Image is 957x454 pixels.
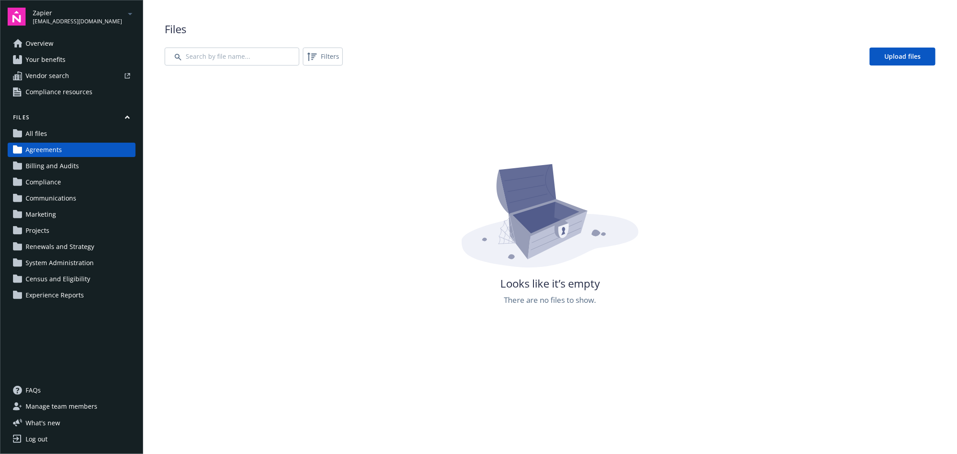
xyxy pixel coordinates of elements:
a: Billing and Audits [8,159,135,173]
a: FAQs [8,383,135,397]
span: Marketing [26,207,56,222]
span: Compliance resources [26,85,92,99]
span: System Administration [26,256,94,270]
button: Zapier[EMAIL_ADDRESS][DOMAIN_NAME]arrowDropDown [33,8,135,26]
span: Census and Eligibility [26,272,90,286]
span: Agreements [26,143,62,157]
span: All files [26,127,47,141]
span: Your benefits [26,52,66,67]
a: Overview [8,36,135,51]
span: What ' s new [26,418,60,428]
img: navigator-logo.svg [8,8,26,26]
span: Communications [26,191,76,205]
button: What's new [8,418,74,428]
span: Filters [321,52,339,61]
span: Manage team members [26,399,97,414]
a: Marketing [8,207,135,222]
a: Vendor search [8,69,135,83]
span: [EMAIL_ADDRESS][DOMAIN_NAME] [33,17,122,26]
input: Search by file name... [165,48,299,65]
div: Log out [26,432,48,446]
span: Upload files [884,52,921,61]
span: Billing and Audits [26,159,79,173]
a: System Administration [8,256,135,270]
span: Filters [305,49,341,64]
a: arrowDropDown [125,8,135,19]
a: Renewals and Strategy [8,240,135,254]
a: Census and Eligibility [8,272,135,286]
span: Looks like it’s empty [500,276,600,291]
a: Compliance [8,175,135,189]
span: Compliance [26,175,61,189]
span: Files [165,22,935,37]
a: Your benefits [8,52,135,67]
a: All files [8,127,135,141]
a: Experience Reports [8,288,135,302]
span: Overview [26,36,53,51]
a: Compliance resources [8,85,135,99]
span: FAQs [26,383,41,397]
button: Files [8,113,135,125]
span: Vendor search [26,69,69,83]
span: Projects [26,223,49,238]
a: Manage team members [8,399,135,414]
button: Filters [303,48,343,65]
a: Projects [8,223,135,238]
span: There are no files to show. [504,294,596,306]
span: Zapier [33,8,122,17]
span: Experience Reports [26,288,84,302]
a: Communications [8,191,135,205]
span: Renewals and Strategy [26,240,94,254]
a: Agreements [8,143,135,157]
a: Upload files [870,48,935,65]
